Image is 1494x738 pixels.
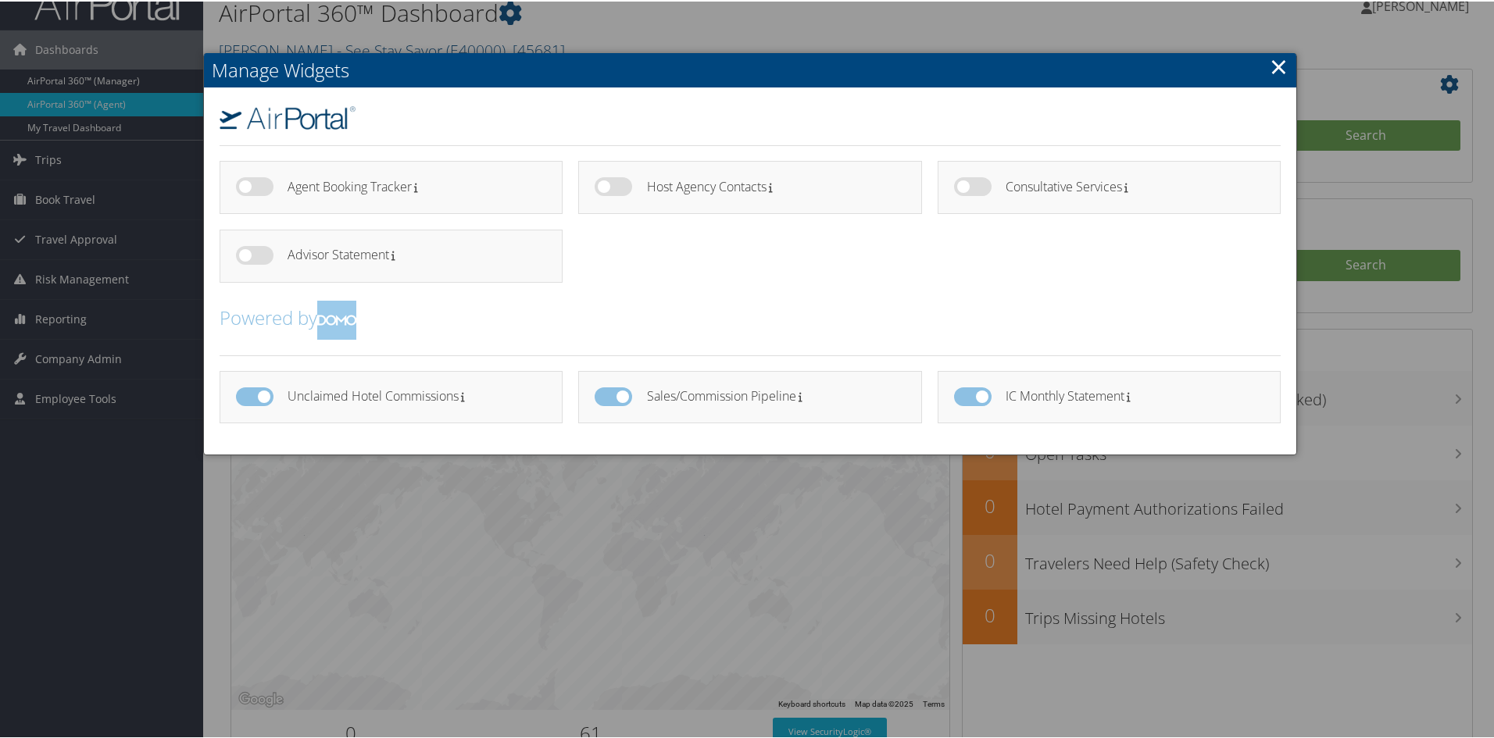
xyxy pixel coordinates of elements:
img: airportal-logo.png [220,105,356,128]
h4: Advisor Statement [288,247,534,260]
h4: Agent Booking Tracker [288,179,534,192]
h4: Unclaimed Hotel Commissions [288,388,534,401]
h4: Consultative Services [1006,179,1253,192]
h4: Sales/Commission Pipeline [647,388,894,401]
a: Close [1270,49,1288,80]
h2: Manage Widgets [204,52,1296,86]
img: domo-logo.png [317,299,356,338]
h4: Host Agency Contacts [647,179,894,192]
h4: IC Monthly Statement [1006,388,1253,401]
h2: Powered by [220,299,1281,338]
